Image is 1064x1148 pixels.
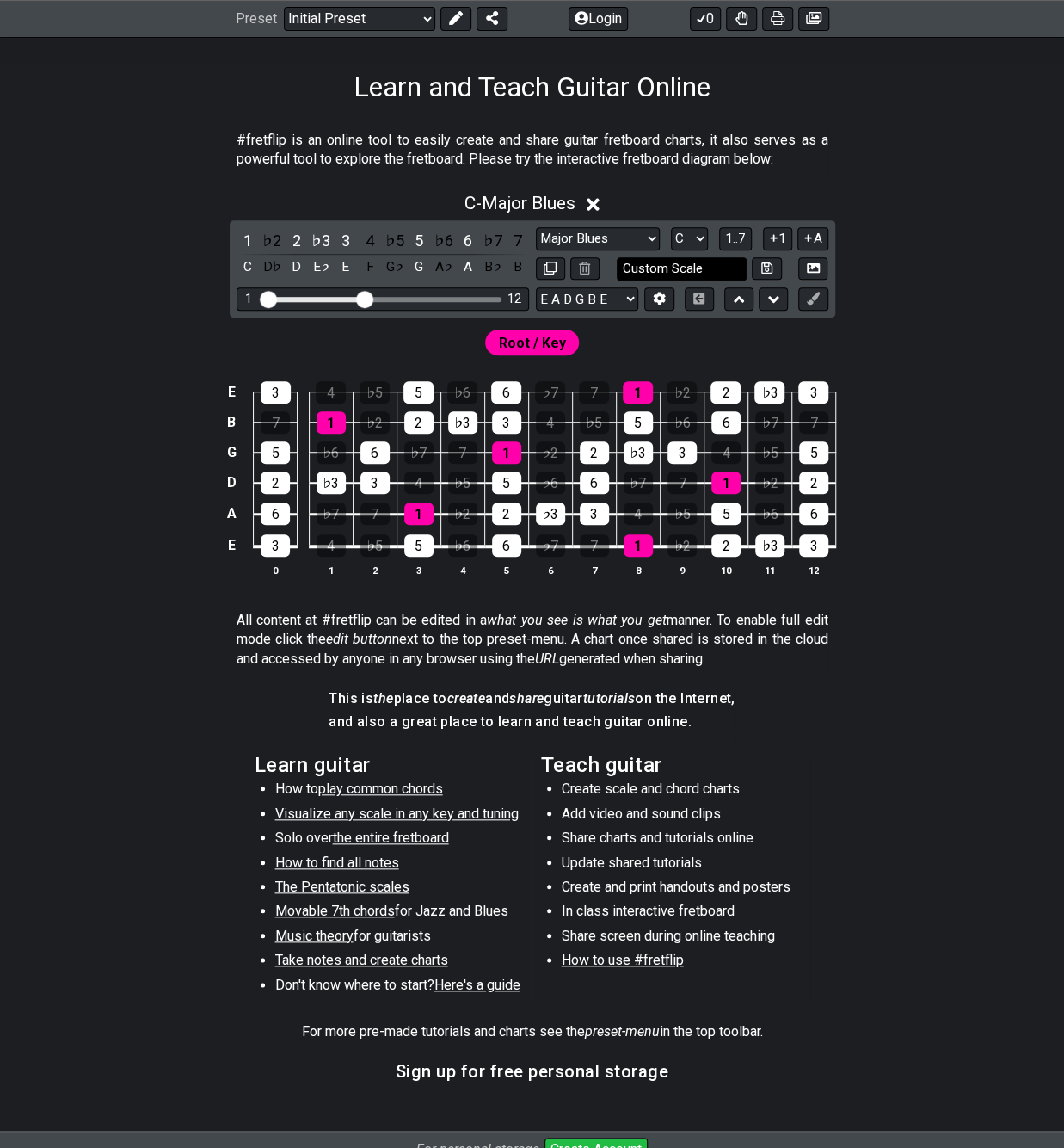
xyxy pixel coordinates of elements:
div: ♭6 [317,441,346,464]
th: 2 [353,561,397,579]
div: 2 [710,381,741,404]
div: toggle pitch class [237,256,259,279]
div: ♭5 [667,503,697,525]
div: ♭2 [448,503,477,525]
div: toggle scale degree [286,229,308,252]
li: Solo over [275,829,520,853]
div: 6 [492,534,521,557]
div: ♭3 [755,534,784,557]
button: 1 [763,227,792,250]
button: Delete [570,257,600,281]
div: ♭2 [755,472,784,494]
span: Visualize any scale in any key and tuning [275,805,519,822]
button: Toggle Dexterity for all fretkits [726,7,757,31]
div: ♭3 [754,381,784,404]
div: 1 [404,503,434,525]
li: Don't know where to start? [275,976,520,1000]
div: 4 [317,534,346,557]
div: 2 [492,503,521,525]
div: 3 [492,411,521,434]
li: Share screen during online teaching [562,927,807,951]
div: 6 [491,381,521,404]
th: 9 [660,561,704,579]
div: ♭3 [448,411,477,434]
li: for Jazz and Blues [275,902,520,926]
div: toggle scale degree [482,229,504,252]
div: toggle scale degree [433,229,455,252]
button: Share Preset [477,7,507,31]
div: 2 [711,534,741,557]
th: 7 [572,561,616,579]
em: tutorials [583,690,636,707]
div: 4 [404,472,434,494]
div: 1 [492,441,521,464]
div: ♭2 [360,411,390,434]
div: 5 [404,534,434,557]
div: 7 [799,411,828,434]
div: toggle scale degree [384,229,406,252]
div: Visible fret range [237,287,529,311]
em: create [447,690,485,707]
h4: This is place to and guitar on the Internet, [329,689,735,708]
div: 4 [536,411,565,434]
p: For more pre-made tutorials and charts see the in the top toolbar. [302,1022,763,1041]
div: toggle scale degree [359,229,381,252]
h4: and also a great place to learn and teach guitar online. [329,713,735,731]
div: 2 [799,472,828,494]
select: Scale [536,227,660,250]
div: 5 [711,503,741,525]
div: 2 [261,472,290,494]
div: 7 [579,381,609,404]
div: 3 [798,381,828,404]
div: 1 [711,472,741,494]
div: ♭3 [536,503,565,525]
li: Share charts and tutorials online [562,829,807,853]
div: ♭6 [448,534,477,557]
em: preset-menu [585,1023,660,1040]
div: ♭6 [447,381,477,404]
em: what you see is what you get [487,612,667,628]
div: toggle scale degree [310,229,332,252]
button: Edit Tuning [644,287,673,311]
th: 6 [528,561,572,579]
th: 11 [747,561,791,579]
div: ♭2 [667,534,697,557]
div: toggle scale degree [261,229,283,252]
div: 5 [261,441,290,464]
button: Print [762,7,793,31]
div: 5 [799,441,828,464]
div: ♭5 [580,411,609,434]
div: ♭3 [317,472,346,494]
em: the [373,690,393,707]
button: Move up [724,287,753,311]
div: ♭2 [667,381,697,404]
div: ♭7 [404,441,434,464]
span: How to use #fretflip [562,952,684,968]
div: toggle scale degree [506,229,528,252]
div: 3 [667,441,697,464]
div: 3 [360,472,390,494]
div: ♭5 [448,472,477,494]
li: In class interactive fretboard [562,902,807,926]
span: play common chords [318,781,443,797]
th: 0 [254,561,298,579]
div: toggle scale degree [408,229,430,252]
div: 2 [580,441,609,464]
div: toggle pitch class [359,256,381,279]
div: 3 [261,534,290,557]
div: ♭6 [755,503,784,525]
select: Preset [284,7,435,31]
th: 5 [484,561,528,579]
button: A [797,227,827,250]
div: ♭7 [755,411,784,434]
span: C - Major Blues [464,193,575,213]
div: 2 [404,411,434,434]
div: 6 [799,503,828,525]
div: 1 [317,411,346,434]
td: A [221,498,242,530]
h1: Learn and Teach Guitar Online [354,71,710,103]
div: ♭7 [536,534,565,557]
div: toggle pitch class [408,256,430,279]
p: All content at #fretflip can be edited in a manner. To enable full edit mode click the next to th... [237,611,828,669]
div: 5 [403,381,434,404]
